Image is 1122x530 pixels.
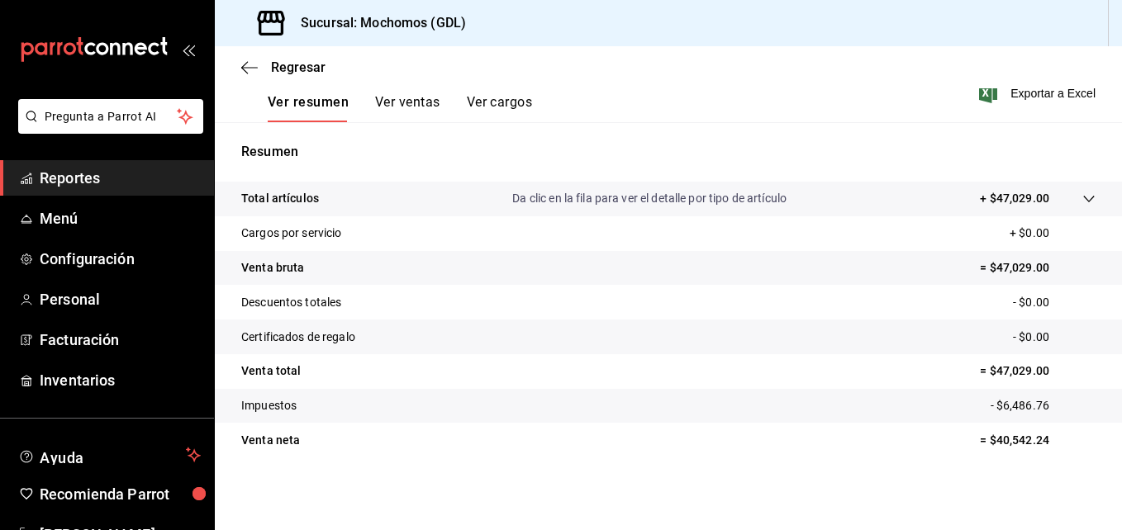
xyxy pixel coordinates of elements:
[241,329,355,346] p: Certificados de regalo
[40,167,201,189] span: Reportes
[40,445,179,465] span: Ayuda
[241,362,301,380] p: Venta total
[40,248,201,270] span: Configuración
[1013,329,1096,346] p: - $0.00
[241,294,341,311] p: Descuentos totales
[271,59,326,75] span: Regresar
[12,120,203,137] a: Pregunta a Parrot AI
[40,288,201,310] span: Personal
[241,142,1096,162] p: Resumen
[1010,225,1096,242] p: + $0.00
[241,397,297,414] p: Impuestos
[241,225,342,242] p: Cargos por servicio
[241,259,304,277] p: Venta bruta
[268,94,532,122] div: navigation tabs
[40,369,201,391] span: Inventarios
[375,94,440,122] button: Ver ventas
[40,483,201,505] span: Recomienda Parrot
[40,329,201,351] span: Facturación
[241,190,319,207] p: Total artículos
[241,432,300,449] p: Venta neta
[980,362,1096,380] p: = $47,029.00
[288,13,466,33] h3: Sucursal: Mochomos (GDL)
[40,207,201,230] span: Menú
[982,83,1096,103] button: Exportar a Excel
[268,94,349,122] button: Ver resumen
[980,190,1049,207] p: + $47,029.00
[991,397,1096,414] p: - $6,486.76
[45,108,178,125] span: Pregunta a Parrot AI
[1013,294,1096,311] p: - $0.00
[18,99,203,134] button: Pregunta a Parrot AI
[467,94,533,122] button: Ver cargos
[980,259,1096,277] p: = $47,029.00
[980,432,1096,449] p: = $40,542.24
[241,59,326,75] button: Regresar
[512,190,787,207] p: Da clic en la fila para ver el detalle por tipo de artículo
[182,43,195,56] button: open_drawer_menu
